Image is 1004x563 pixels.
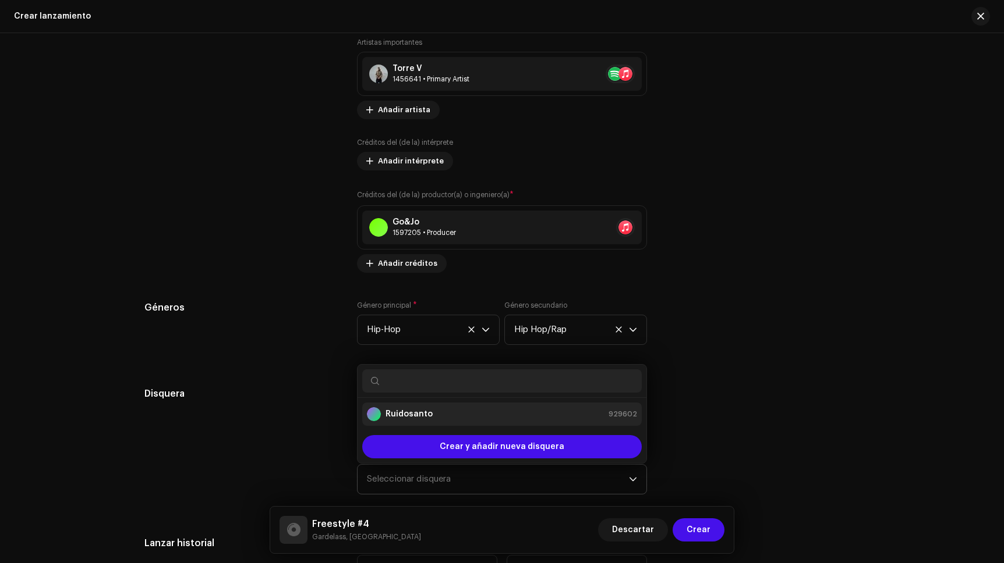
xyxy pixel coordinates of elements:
label: Género secundario [504,301,567,310]
button: Añadir intérprete [357,152,453,170]
small: Créditos del (de la) productor(a) o ingeniero(a) [357,191,510,198]
div: dropdown trigger [629,315,637,344]
div: Primary Artist [393,74,469,84]
div: dropdown trigger [629,465,637,494]
h5: Disquera [144,387,338,401]
img: 4035e152-ec7e-4aa8-8133-11e45b32edaf [369,65,388,83]
span: Crear [687,518,710,541]
div: Torre V [393,64,469,73]
li: Ruidosanto [362,402,642,426]
span: Seleccionar disquera [367,465,629,494]
span: Hip-Hop [367,315,482,344]
label: Artistas importantes [357,38,422,47]
button: Añadir artista [357,101,440,119]
div: Producer [393,228,456,237]
button: Añadir créditos [357,254,447,273]
small: 929602 [609,408,637,420]
h5: Freestyle #4 [312,517,421,531]
span: Crear y añadir nueva disquera [440,435,564,458]
span: Añadir créditos [378,252,437,275]
span: Añadir intérprete [378,149,444,173]
div: dropdown trigger [482,315,490,344]
h5: Géneros [144,301,338,315]
button: Crear [673,518,724,541]
span: Añadir artista [378,98,430,122]
div: Go&Jo [393,218,456,227]
button: Descartar [598,518,668,541]
ul: Option List [358,398,646,430]
h5: Lanzar historial [144,536,338,550]
label: Créditos del (de la) intérprete [357,138,453,147]
span: Descartar [612,518,654,541]
span: Hip Hop/Rap [514,315,629,344]
strong: Ruidosanto [386,408,433,420]
label: Género principal [357,301,417,310]
small: Freestyle #4 [312,531,421,543]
